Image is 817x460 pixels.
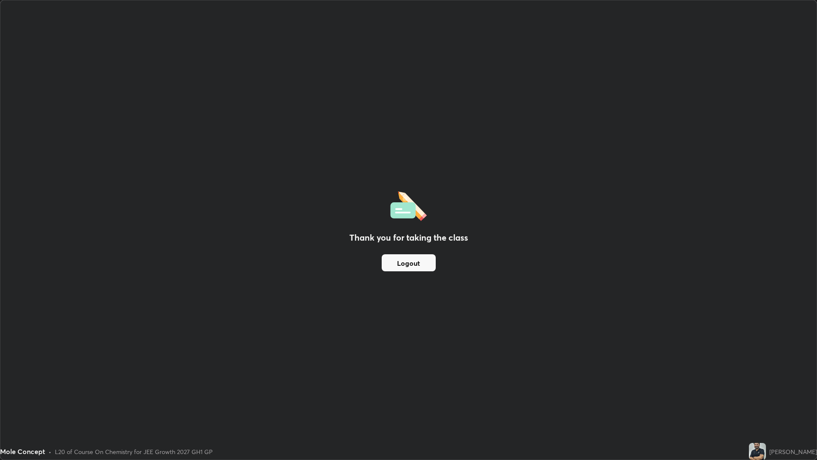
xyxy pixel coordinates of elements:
[49,447,51,456] div: •
[55,447,213,456] div: L20 of Course On Chemistry for JEE Growth 2027 GH1 GP
[769,447,817,456] div: [PERSON_NAME]
[749,443,766,460] img: 3a61587e9e7148d38580a6d730a923df.jpg
[390,189,427,221] img: offlineFeedback.1438e8b3.svg
[349,231,468,244] h2: Thank you for taking the class
[382,254,436,271] button: Logout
